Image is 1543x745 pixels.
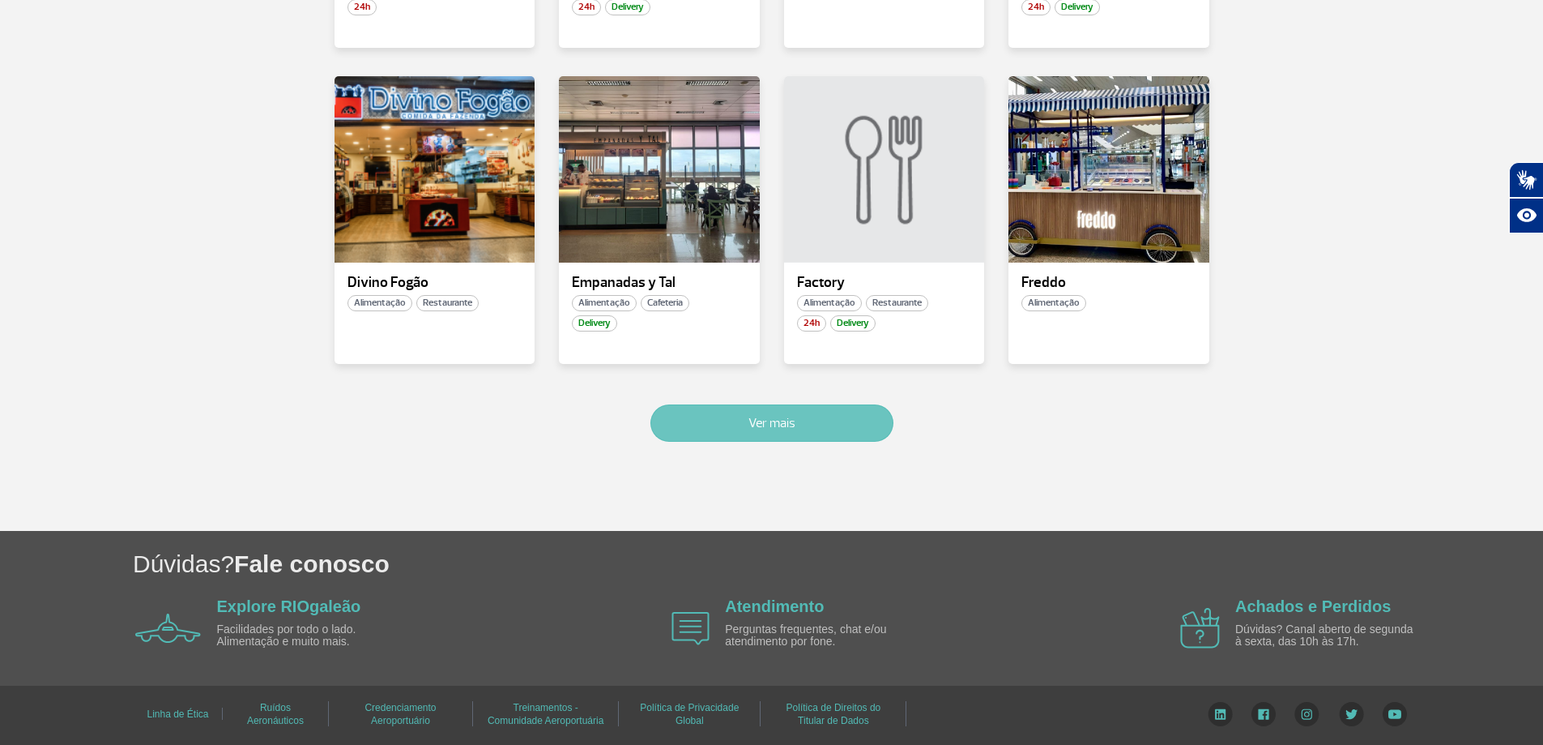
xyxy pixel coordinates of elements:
span: 24h [797,315,826,332]
a: Ruídos Aeronáuticos [247,696,304,731]
a: Credenciamento Aeroportuário [364,696,436,731]
span: Delivery [572,315,617,332]
p: Dúvidas? Canal aberto de segunda à sexta, das 10h às 17h. [1235,623,1422,649]
p: Factory [797,275,972,291]
div: Plugin de acessibilidade da Hand Talk. [1509,162,1543,233]
span: Alimentação [347,295,412,311]
img: Twitter [1339,702,1364,726]
span: Cafeteria [641,295,689,311]
a: Achados e Perdidos [1235,597,1391,615]
span: Delivery [830,315,876,332]
img: airplane icon [671,612,710,645]
a: Atendimento [725,597,824,615]
a: Treinamentos - Comunidade Aeroportuária [488,696,603,731]
a: Linha de Ética [147,703,208,726]
button: Abrir recursos assistivos. [1509,198,1543,233]
span: Alimentação [797,295,862,311]
span: Restaurante [866,295,928,311]
p: Freddo [1021,275,1196,291]
p: Divino Fogão [347,275,522,291]
h1: Dúvidas? [133,547,1543,580]
p: Empanadas y Tal [572,275,747,291]
img: airplane icon [135,614,201,643]
img: LinkedIn [1208,702,1233,726]
img: Facebook [1251,702,1276,726]
a: Explore RIOgaleão [217,597,361,615]
p: Perguntas frequentes, chat e/ou atendimento por fone. [725,623,911,649]
a: Política de Direitos do Titular de Dados [786,696,881,731]
a: Política de Privacidade Global [640,696,739,731]
img: airplane icon [1180,608,1220,649]
button: Ver mais [650,405,893,442]
span: Alimentação [572,295,637,311]
span: Restaurante [416,295,479,311]
img: Instagram [1294,702,1319,726]
span: Alimentação [1021,295,1086,311]
span: Fale conosco [234,550,390,577]
p: Facilidades por todo o lado. Alimentação e muito mais. [217,623,403,649]
button: Abrir tradutor de língua de sinais. [1509,162,1543,198]
img: YouTube [1383,702,1407,726]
